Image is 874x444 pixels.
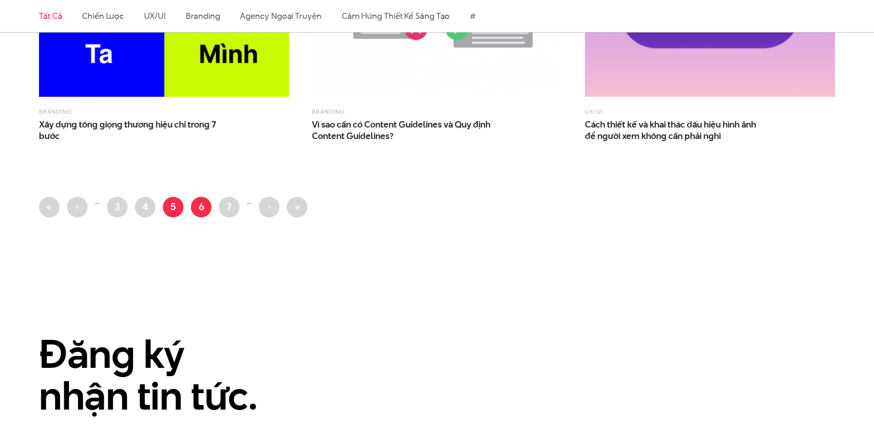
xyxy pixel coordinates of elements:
[312,130,394,142] span: Content Guidelines?
[312,107,345,116] a: Branding
[240,10,321,22] a: Agency ngoại truyện
[470,10,476,22] a: #
[294,200,300,213] span: »
[76,200,79,213] span: ‹
[39,119,223,142] a: Xây dựng tông giọng thương hiệu chỉ trong 7bước
[135,197,156,217] a: 4
[39,10,62,22] a: Tất cả
[585,130,721,142] span: để người xem không cần phải nghĩ
[82,10,123,22] a: Chiến lược
[39,130,60,142] span: bước
[191,197,212,217] a: 6
[585,119,768,142] span: Cách thiết kế và khai thác dấu hiệu hình ảnh
[95,197,100,206] li: …
[585,119,768,142] a: Cách thiết kế và khai thác dấu hiệu hình ảnhđể người xem không cần phải nghĩ
[144,10,166,22] a: UX/UI
[107,197,128,217] a: 3
[312,119,495,142] span: Vì sao cần có Content Guidelines và Quy định
[46,200,52,213] span: «
[39,333,289,416] h2: Đăng ký nhận tin tức.
[342,10,450,22] a: Cảm hứng thiết kế sáng tạo
[186,10,220,22] a: Branding
[585,107,603,116] a: UX/UI
[247,197,251,206] li: …
[39,119,223,142] span: Xây dựng tông giọng thương hiệu chỉ trong 7
[267,200,271,213] span: ›
[312,119,495,142] a: Vì sao cần có Content Guidelines và Quy địnhContent Guidelines?
[39,107,72,116] a: Branding
[219,197,239,217] a: 7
